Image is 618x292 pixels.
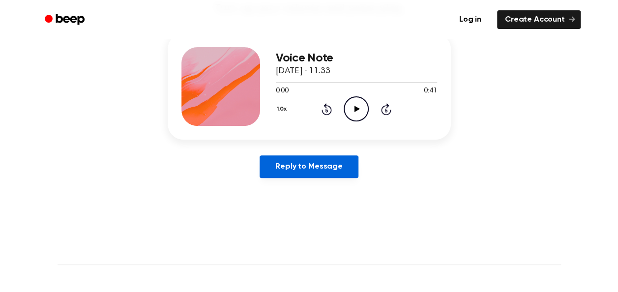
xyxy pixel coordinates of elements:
[424,86,437,96] span: 0:41
[276,52,437,65] h3: Voice Note
[38,10,93,29] a: Beep
[276,86,289,96] span: 0:00
[276,67,330,76] span: [DATE] · 11.33
[449,8,491,31] a: Log in
[497,10,581,29] a: Create Account
[276,101,291,117] button: 1.0x
[260,155,358,178] a: Reply to Message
